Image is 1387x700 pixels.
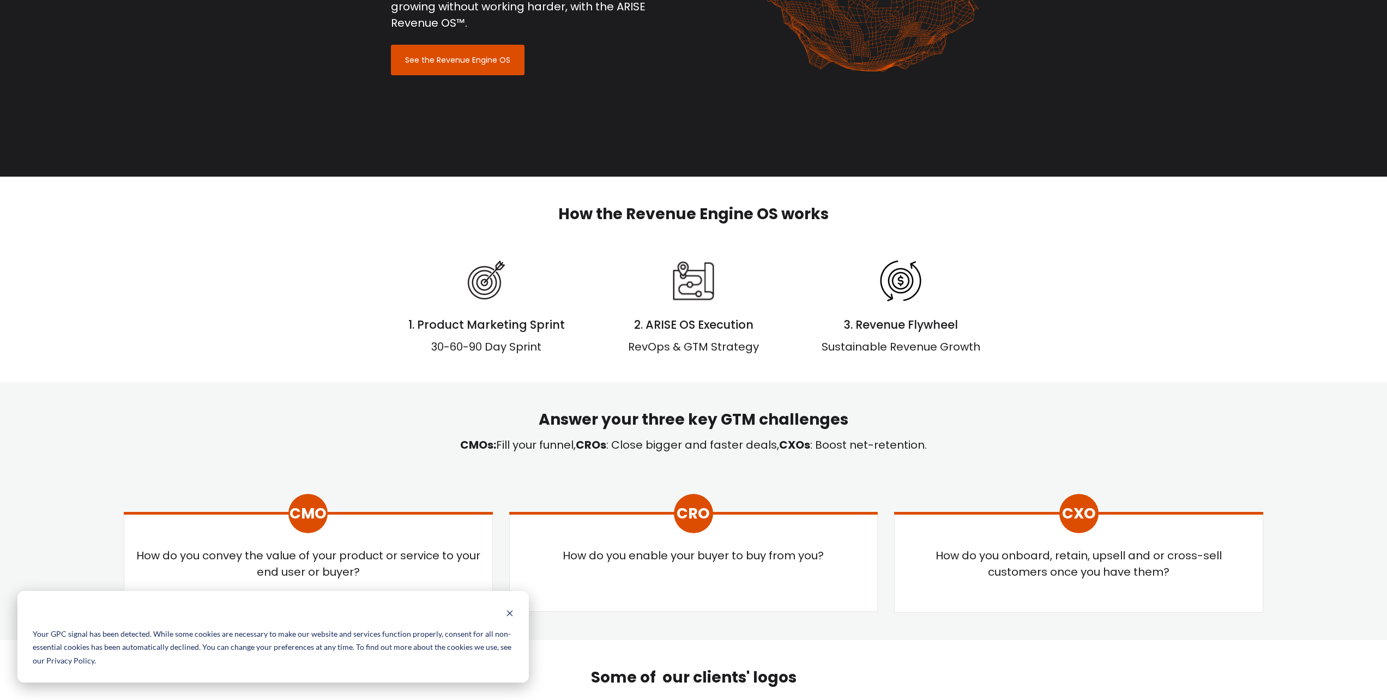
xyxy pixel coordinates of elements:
h4: 2. ARISE OS Execution [598,317,789,333]
img: Target-03 [465,259,508,303]
h4: 3. Revenue Flywheel [805,317,996,333]
strong: CMOs: [460,437,496,452]
h2: How the Revenue Engine OS works [391,204,996,225]
h2: Answer your three key GTM challenges [124,409,1263,430]
div: CRO [677,503,710,525]
div: CXO [1062,503,1096,525]
a: See the Revenue Engine OS [391,45,524,75]
div: CMO [290,503,327,525]
div: RevOps & GTM Strategy [598,339,789,355]
div: Fill your funnel, : Close bigger and faster deals, : Boost net-retention. [124,437,1263,453]
p: How do you onboard, retain, upsell and or cross-sell customers once you have them? [904,547,1253,580]
div: 30-60-90 Day Sprint [391,339,582,355]
div: Sustainable Revenue Growth [805,339,996,355]
img: Roadmap-10 [672,259,715,303]
h4: 1. Product Marketing Sprint [391,317,582,333]
p: How do you convey the value of your product or service to your end user or buyer? [134,547,483,580]
p: Your GPC signal has been detected. While some cookies are necessary to make our website and servi... [33,627,514,668]
h2: Some of our clients' logos [443,667,944,688]
p: How do you enable your buyer to buy from you? [520,547,868,564]
strong: CROs [576,437,606,452]
strong: CXOs [779,437,810,452]
img: Dollar sign [879,259,922,303]
button: Dismiss banner [506,606,514,620]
